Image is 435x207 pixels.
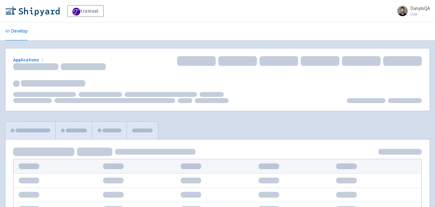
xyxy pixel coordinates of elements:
span: DanyloQA [410,5,430,11]
a: Develop [5,22,28,40]
a: trainual [67,5,104,17]
a: Applications [13,57,45,63]
small: User [410,12,430,16]
a: DanyloQA User [393,6,430,16]
img: Shipyard logo [5,6,60,16]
